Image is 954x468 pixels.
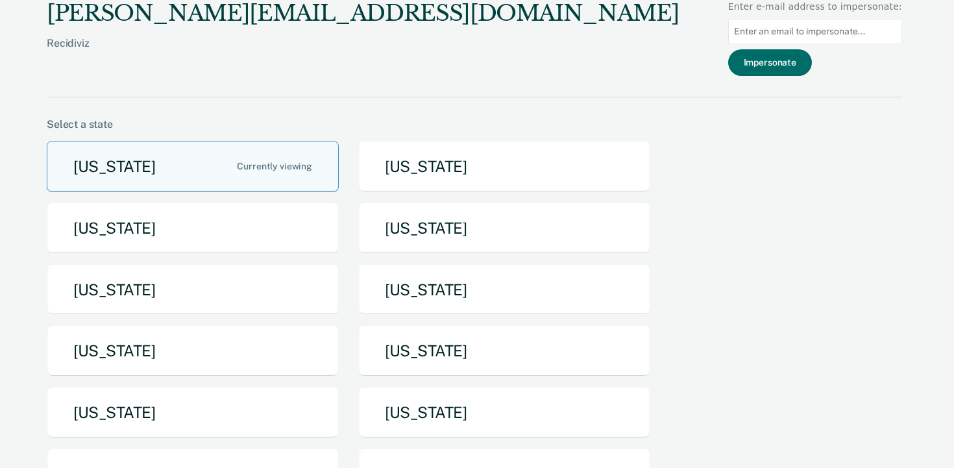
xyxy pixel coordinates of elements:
button: [US_STATE] [358,264,650,315]
button: [US_STATE] [358,387,650,438]
button: [US_STATE] [47,264,339,315]
div: Select a state [47,118,902,130]
button: [US_STATE] [47,141,339,192]
button: [US_STATE] [47,325,339,376]
button: [US_STATE] [47,203,339,254]
button: Impersonate [728,49,812,76]
button: [US_STATE] [358,203,650,254]
div: Recidiviz [47,37,679,70]
button: [US_STATE] [358,325,650,376]
button: [US_STATE] [358,141,650,192]
button: [US_STATE] [47,387,339,438]
input: Enter an email to impersonate... [728,19,902,44]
